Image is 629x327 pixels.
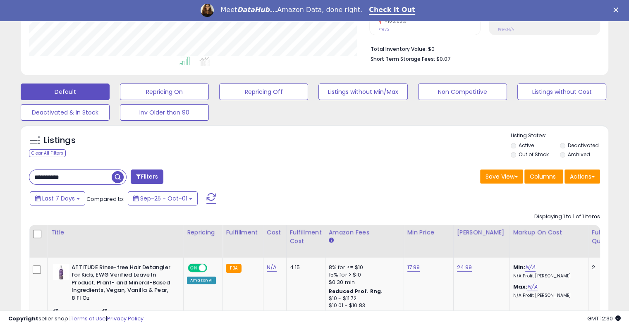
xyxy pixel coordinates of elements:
label: Active [519,142,534,149]
span: 2025-10-10 12:30 GMT [587,315,621,322]
span: Compared to: [86,195,124,203]
b: Max: [513,283,528,291]
div: Displaying 1 to 1 of 1 items [534,213,600,221]
div: seller snap | | [8,315,143,323]
i: DataHub... [237,6,277,14]
b: Min: [513,263,526,271]
a: Terms of Use [71,315,106,322]
button: Filters [131,169,163,184]
p: N/A Profit [PERSON_NAME] [513,293,582,298]
div: Min Price [407,228,450,237]
strong: Copyright [8,315,38,322]
div: $10.01 - $10.83 [329,302,397,309]
div: [PERSON_NAME] [457,228,506,237]
div: Close [613,7,622,12]
p: N/A Profit [PERSON_NAME] [513,273,582,279]
span: $0.07 [436,55,450,63]
b: ATTITUDE Rinse-free Hair Detangler for Kids, EWG Verified Leave In Product, Plant- and Mineral-Ba... [72,264,172,304]
button: Sep-25 - Oct-01 [128,191,198,205]
button: Repricing Off [219,84,308,100]
button: Last 7 Days [30,191,85,205]
small: Prev: 2 [378,27,390,32]
div: Clear All Filters [29,149,66,157]
p: Listing States: [511,132,608,140]
th: The percentage added to the cost of goods (COGS) that forms the calculator for Min & Max prices. [509,225,588,258]
small: Amazon Fees. [329,237,334,244]
div: Fulfillment Cost [290,228,322,246]
div: 8% for <= $10 [329,264,397,271]
label: Out of Stock [519,151,549,158]
button: Save View [480,169,523,184]
span: Sep-25 - Oct-01 [140,194,187,203]
label: Archived [567,151,590,158]
button: Non Competitive [418,84,507,100]
img: Profile image for Georgie [201,4,214,17]
small: -100.00% [382,18,406,24]
div: 15% for > $10 [329,271,397,279]
button: Inv Older than 90 [120,104,209,121]
button: Repricing On [120,84,209,100]
div: Cost [267,228,283,237]
span: Columns [530,172,556,181]
div: $0.30 min [329,279,397,286]
button: Listings without Min/Max [318,84,407,100]
button: Listings without Cost [517,84,606,100]
a: N/A [525,263,535,272]
small: Prev: N/A [498,27,514,32]
div: Amazon AI [187,277,216,284]
div: Fulfillment [226,228,259,237]
b: Total Inventory Value: [371,45,427,53]
a: Privacy Policy [107,315,143,322]
div: Amazon Fees [329,228,400,237]
span: OFF [206,264,219,271]
button: Default [21,84,110,100]
img: 31Msze6o2BL._SL40_.jpg [53,264,69,280]
div: Fulfillable Quantity [592,228,620,246]
a: 24.99 [457,263,472,272]
label: Deactivated [567,142,598,149]
div: Repricing [187,228,219,237]
a: 17.99 [407,263,420,272]
a: N/A [527,283,537,291]
small: FBA [226,264,241,273]
div: Title [51,228,180,237]
h5: Listings [44,135,76,146]
b: Reduced Prof. Rng. [329,288,383,295]
button: Actions [564,169,600,184]
div: Meet Amazon Data, done right. [220,6,362,14]
div: 2 [592,264,617,271]
li: $0 [371,43,594,53]
span: ON [189,264,199,271]
b: Short Term Storage Fees: [371,55,435,62]
button: Deactivated & In Stock [21,104,110,121]
a: N/A [267,263,277,272]
div: Markup on Cost [513,228,585,237]
span: Last 7 Days [42,194,75,203]
button: Columns [524,169,563,184]
div: 4.15 [290,264,319,271]
div: $10 - $11.72 [329,295,397,302]
a: Check It Out [369,6,415,15]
